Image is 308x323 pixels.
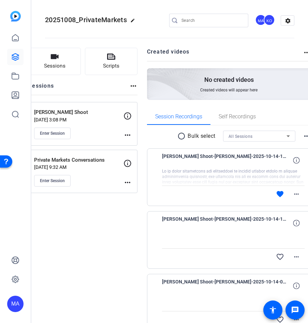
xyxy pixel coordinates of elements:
button: Enter Session [34,175,71,187]
span: Enter Session [40,178,65,183]
span: 20251008_PrivateMarkets [45,16,127,24]
h2: Sessions [28,82,54,95]
span: Session Recordings [155,114,202,119]
span: [PERSON_NAME] Shoot-[PERSON_NAME]-2025-10-14-10-01-58-707-0 [162,215,288,231]
ngx-avatar: Miranda Adekoje [255,14,267,26]
div: MA [7,296,24,312]
p: [DATE] 3:08 PM [34,117,123,122]
button: Enter Session [34,128,71,139]
img: Creted videos background [71,1,233,149]
span: Self Recordings [219,114,256,119]
span: Sessions [44,62,65,70]
mat-icon: more_horiz [123,178,132,187]
mat-icon: more_horiz [129,82,137,90]
p: Private Markets Conversations [34,156,128,164]
mat-icon: settings [281,16,295,26]
mat-icon: accessibility [269,306,277,314]
mat-icon: more_horiz [123,131,132,139]
mat-icon: more_horiz [292,253,300,261]
div: KO [264,14,275,26]
div: MA [255,14,266,26]
p: Bulk select [188,132,216,140]
span: [PERSON_NAME] Shoot-[PERSON_NAME]-2025-10-14-09-55-52-313-0 [162,278,288,294]
mat-icon: favorite_border [276,253,284,261]
ngx-avatar: Kat Otuechere [264,14,276,26]
button: Sessions [28,48,81,75]
button: Scripts [85,48,137,75]
span: Enter Session [40,131,65,136]
img: blue-gradient.svg [10,11,21,21]
span: All Sessions [229,134,253,139]
span: [PERSON_NAME] Shoot-[PERSON_NAME]-2025-10-14-10-09-27-643-0 [162,152,288,168]
p: [DATE] 9:32 AM [34,164,123,170]
mat-icon: favorite [276,190,284,198]
mat-icon: edit [130,18,138,26]
span: Scripts [103,62,119,70]
p: [PERSON_NAME] Shoot [34,108,128,116]
mat-icon: more_horiz [292,190,300,198]
input: Search [181,16,243,25]
mat-icon: message [291,306,299,314]
mat-icon: radio_button_unchecked [177,132,188,140]
h2: Created videos [147,48,303,61]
